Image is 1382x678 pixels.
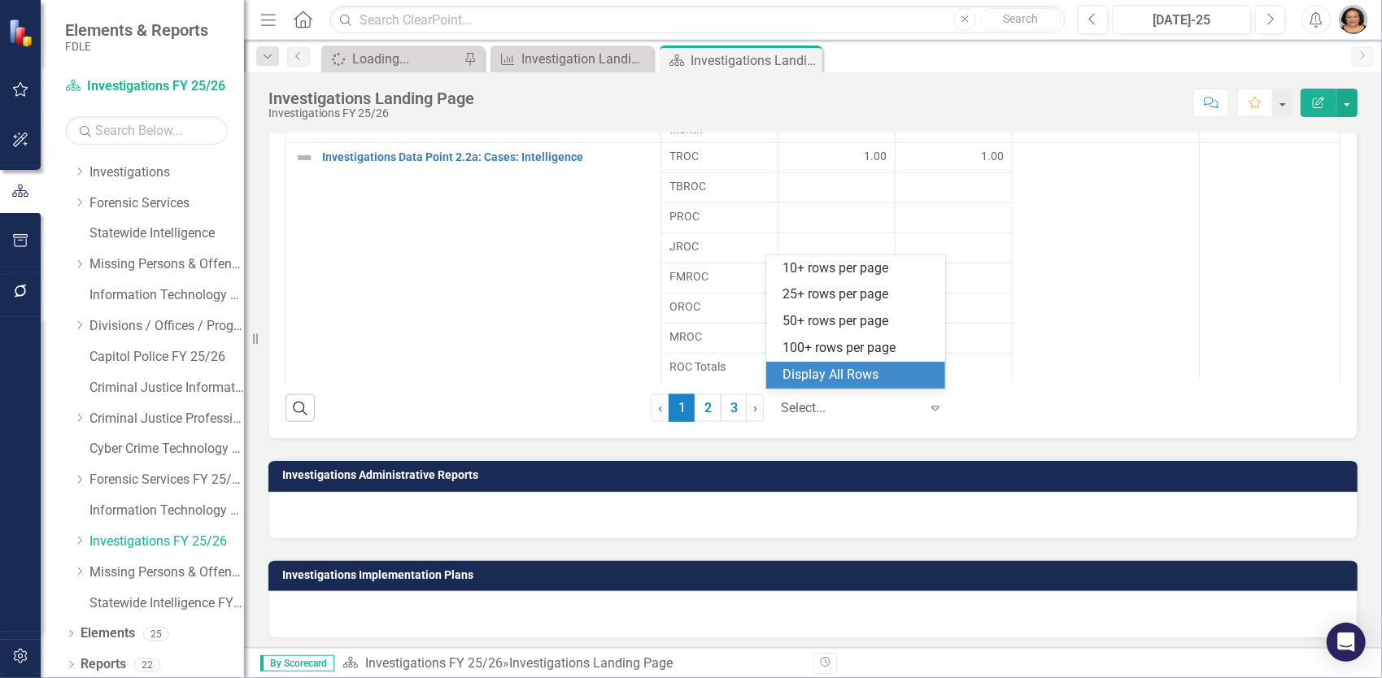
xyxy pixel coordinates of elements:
[669,328,769,345] span: MROC
[65,20,208,40] span: Elements & Reports
[895,172,1012,202] td: Double-Click to Edit
[669,268,769,285] span: FMROC
[895,142,1012,172] td: Double-Click to Edit
[660,142,778,172] td: Double-Click to Edit
[89,255,244,274] a: Missing Persons & Offender Enforcement
[89,594,244,613] a: Statewide Intelligence FY 25/26
[260,655,334,671] span: By Scorecard
[89,163,244,182] a: Investigations
[65,77,228,96] a: Investigations FY 25/26
[753,400,757,415] span: ›
[895,202,1012,233] td: Double-Click to Edit
[669,394,695,422] span: 1
[660,263,778,293] td: Double-Click to Edit
[783,259,935,278] div: 10+ rows per page
[322,151,652,163] a: Investigations Data Point 2.2a: Cases: Intelligence
[65,116,228,145] input: Search Below...
[778,202,895,233] td: Double-Click to Edit
[89,440,244,459] a: Cyber Crime Technology & Telecommunications FY25/26
[783,339,935,358] div: 100+ rows per page
[89,563,244,582] a: Missing Persons & Offender Enforcement FY 25/26
[282,569,1349,581] h3: Investigations Implementation Plans
[1113,5,1251,34] button: [DATE]-25
[660,233,778,263] td: Double-Click to Edit
[783,312,935,331] div: 50+ rows per page
[268,107,474,120] div: Investigations FY 25/26
[778,142,895,172] td: Double-Click to Edit
[669,148,769,164] span: TROC
[365,655,503,671] a: Investigations FY 25/26
[329,6,1066,34] input: Search ClearPoint...
[81,655,126,674] a: Reports
[660,323,778,353] td: Double-Click to Edit
[1012,142,1199,383] td: Double-Click to Edit
[660,202,778,233] td: Double-Click to Edit
[89,379,244,398] a: Criminal Justice Information Services FY 25/26
[89,532,244,551] a: Investigations FY 25/26
[143,627,169,641] div: 25
[294,148,314,167] img: Not Defined
[352,49,460,69] div: Loading...
[669,298,769,315] span: OROC
[895,293,1012,323] td: Double-Click to Edit
[342,654,801,673] div: »
[895,323,1012,353] td: Double-Click to Edit
[509,655,673,671] div: Investigations Landing Page
[778,172,895,202] td: Double-Click to Edit
[691,50,818,71] div: Investigations Landing Page
[669,178,769,194] span: TBROC
[778,233,895,263] td: Double-Click to Edit
[65,40,208,53] small: FDLE
[669,238,769,254] span: JROC
[669,208,769,224] span: PROC
[282,469,1349,481] h3: Investigations Administrative Reports
[864,148,887,164] span: 1.00
[1004,12,1039,25] span: Search
[980,8,1062,31] button: Search
[721,394,747,422] a: 3
[1200,142,1341,383] td: Double-Click to Edit
[660,293,778,323] td: Double-Click to Edit
[895,263,1012,293] td: Double-Click to Edit
[268,89,474,107] div: Investigations Landing Page
[325,49,460,69] a: Loading...
[286,142,661,383] td: Double-Click to Edit Right Click for Context Menu
[89,410,244,428] a: Criminal Justice Professionalism, Standards & Training Services FY 25/26
[1327,623,1366,662] div: Open Intercom Messenger
[495,49,649,69] a: Investigation Landing Updater
[695,394,721,422] a: 2
[81,624,135,643] a: Elements
[521,49,649,69] div: Investigation Landing Updater
[895,233,1012,263] td: Double-Click to Edit
[1118,11,1245,30] div: [DATE]-25
[89,471,244,489] a: Forensic Services FY 25/26
[89,224,244,243] a: Statewide Intelligence
[89,286,244,305] a: Information Technology Services
[89,348,244,367] a: Capitol Police FY 25/26
[669,359,769,375] span: ROC Totals
[783,366,935,385] div: Display All Rows
[981,148,1004,164] span: 1.00
[89,194,244,213] a: Forensic Services
[783,285,935,304] div: 25+ rows per page
[89,502,244,520] a: Information Technology Services FY 25/26
[1339,5,1368,34] img: Nancy Verhine
[658,400,662,415] span: ‹
[134,658,160,671] div: 22
[8,19,37,47] img: ClearPoint Strategy
[660,172,778,202] td: Double-Click to Edit
[89,317,244,336] a: Divisions / Offices / Programs FY 25/26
